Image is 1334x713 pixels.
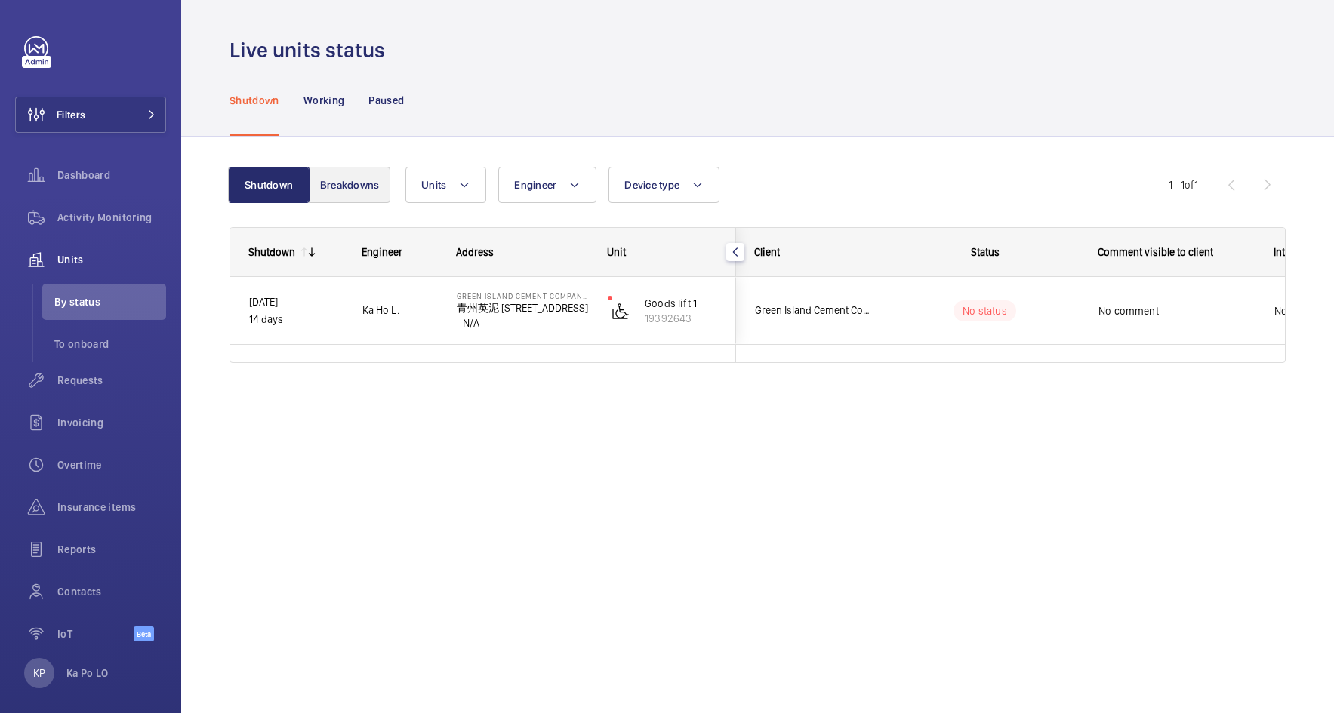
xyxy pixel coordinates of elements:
button: Shutdown [228,167,310,203]
span: Green Island Cement Company Limited [755,302,871,319]
p: Ka Po LO [66,665,109,681]
button: Filters [15,97,166,133]
span: Overtime [57,457,166,472]
span: Contacts [57,584,166,599]
span: Ka Ho L. [362,302,437,319]
span: By status [54,294,166,309]
p: No status [963,303,1007,318]
span: Client [754,246,780,258]
span: Filters [57,107,85,122]
span: Dashboard [57,167,166,183]
h1: Live units status [230,36,394,64]
span: Invoicing [57,415,166,430]
span: To onboard [54,337,166,352]
span: IoT [57,626,134,641]
p: [DATE] [249,293,343,311]
button: Engineer [498,167,596,203]
span: Device type [624,179,679,191]
button: Units [405,167,486,203]
div: Shutdown [248,246,295,258]
p: Working [303,93,344,108]
button: Device type [608,167,719,203]
img: platform_lift.svg [612,302,630,320]
span: Engineer [362,246,402,258]
button: Breakdowns [309,167,390,203]
p: Green Island Cement Company Limited [457,291,588,300]
span: Engineer [514,179,556,191]
span: of [1185,179,1194,191]
span: Beta [134,626,154,641]
p: 青州英泥 [STREET_ADDRESS] [457,300,588,315]
p: Shutdown [230,93,279,108]
p: - N/A [457,315,588,330]
div: Unit [607,246,718,258]
span: Status [971,246,1000,258]
p: Paused [368,93,404,108]
span: Comment visible to client [1098,246,1213,258]
p: Goods lift 1 [645,296,717,311]
span: No comment [1098,303,1255,318]
p: 14 days [249,311,343,328]
p: KP [33,665,45,681]
span: Units [421,179,446,191]
span: Insurance items [57,499,166,515]
span: Address [456,246,494,258]
span: Units [57,252,166,267]
span: 1 - 1 1 [1169,180,1198,190]
p: 19392643 [645,311,717,326]
span: Activity Monitoring [57,210,166,225]
span: Reports [57,542,166,557]
span: Requests [57,373,166,388]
